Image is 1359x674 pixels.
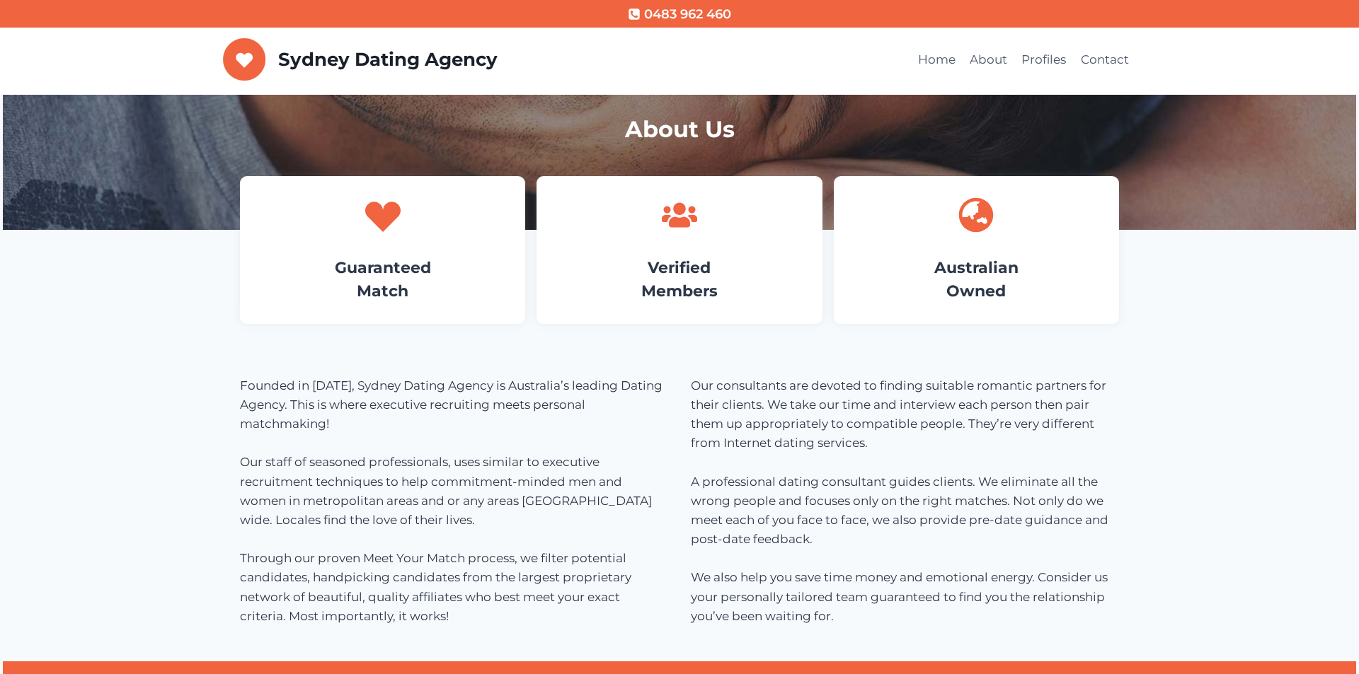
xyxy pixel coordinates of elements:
img: Sydney Dating Agency [223,38,266,81]
h1: About Us [240,112,1119,146]
p: Sydney Dating Agency [278,49,498,71]
a: VerifiedMembers [641,258,718,301]
a: Contact [1074,43,1136,77]
a: Home [911,43,963,77]
a: About [963,43,1014,77]
a: GuaranteedMatch [335,258,431,301]
p: Founded in [DATE], Sydney Dating Agency is Australia’s leading Dating Agency. This is where execu... [240,376,668,626]
a: Sydney Dating Agency [223,38,498,81]
nav: Primary Navigation [911,43,1137,77]
a: 0483 962 460 [628,4,731,25]
p: Our consultants are devoted to finding suitable romantic partners for their clients. We take our ... [691,376,1119,626]
span: 0483 962 460 [644,4,731,25]
a: AustralianOwned [934,258,1019,301]
a: Profiles [1014,43,1073,77]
